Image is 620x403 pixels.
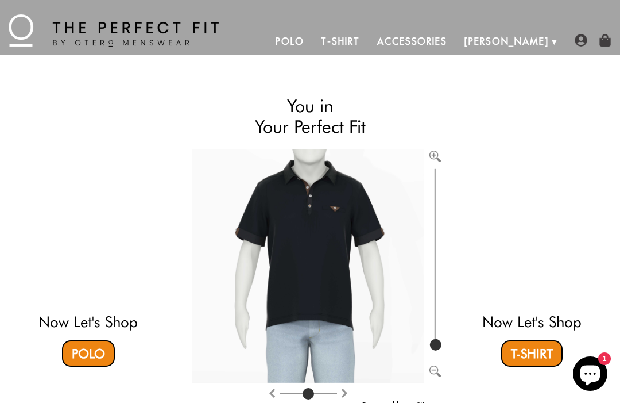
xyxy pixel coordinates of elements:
img: user-account-icon.png [575,34,587,47]
a: Now Let's Shop [482,313,582,331]
img: Zoom out [429,366,441,377]
img: Rotate clockwise [268,389,277,398]
button: Rotate clockwise [268,386,277,400]
button: Zoom in [429,149,441,160]
a: Polo [62,340,115,367]
button: Zoom out [429,363,441,375]
img: Brand%2fOtero%2f10004-v2-R%2f54%2f5-M%2fAv%2f29e026ab-7dea-11ea-9f6a-0e35f21fd8c2%2fBlack%2f1%2ff... [192,149,424,383]
a: Now Let's Shop [38,313,138,331]
img: Rotate counter clockwise [340,389,349,398]
inbox-online-store-chat: Shopify online store chat [569,356,611,394]
button: Rotate counter clockwise [340,386,349,400]
img: shopping-bag-icon.png [599,34,611,47]
a: T-Shirt [312,28,368,55]
h2: You in Your Perfect Fit [192,95,428,137]
a: Accessories [369,28,456,55]
a: Polo [267,28,313,55]
img: The Perfect Fit - by Otero Menswear - Logo [9,14,219,47]
a: [PERSON_NAME] [456,28,557,55]
a: T-Shirt [501,340,563,367]
img: Zoom in [429,151,441,162]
